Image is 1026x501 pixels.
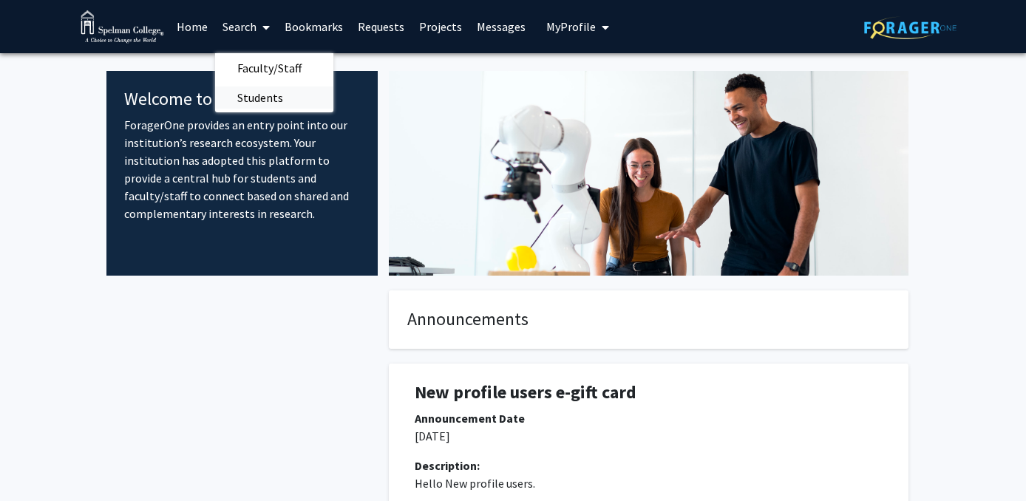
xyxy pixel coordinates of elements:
[11,434,63,490] iframe: Chat
[407,309,890,330] h4: Announcements
[389,71,908,276] img: Cover Image
[415,474,883,492] p: Hello New profile users.
[215,53,324,83] span: Faculty/Staff
[415,457,883,474] div: Description:
[469,1,533,52] a: Messages
[350,1,412,52] a: Requests
[215,1,277,52] a: Search
[215,57,333,79] a: Faculty/Staff
[124,89,360,110] h4: Welcome to ForagerOne
[169,1,215,52] a: Home
[215,83,305,112] span: Students
[415,427,883,445] p: [DATE]
[415,409,883,427] div: Announcement Date
[215,86,333,109] a: Students
[415,382,883,403] h1: New profile users e-gift card
[412,1,469,52] a: Projects
[546,19,596,34] span: My Profile
[124,116,360,222] p: ForagerOne provides an entry point into our institution’s research ecosystem. Your institution ha...
[81,10,164,44] img: Spelman College Logo
[277,1,350,52] a: Bookmarks
[864,16,957,39] img: ForagerOne Logo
